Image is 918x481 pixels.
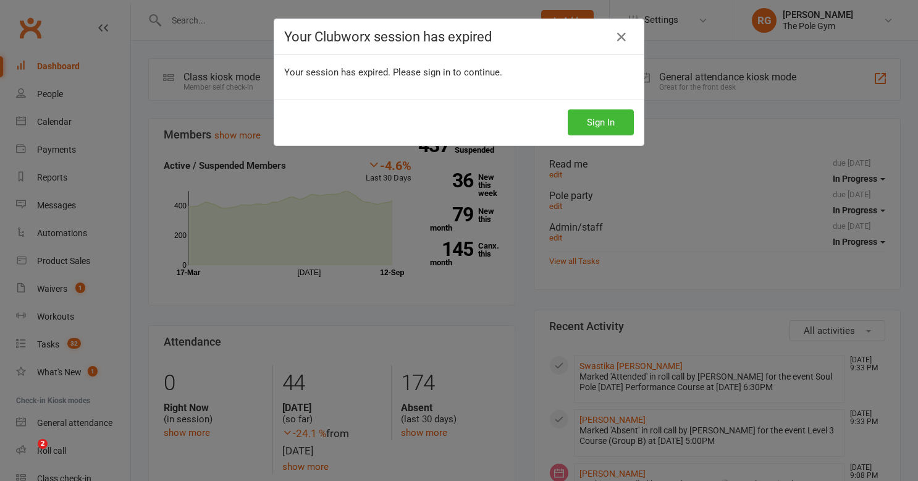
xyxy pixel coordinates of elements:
[612,27,631,47] a: Close
[284,29,634,45] h4: Your Clubworx session has expired
[38,439,48,449] span: 2
[568,109,634,135] button: Sign In
[12,439,42,469] iframe: Intercom live chat
[284,67,502,78] span: Your session has expired. Please sign in to continue.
